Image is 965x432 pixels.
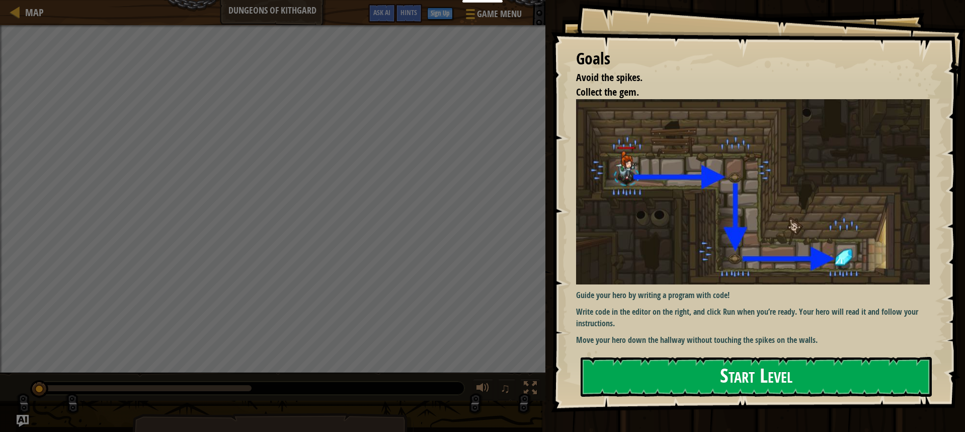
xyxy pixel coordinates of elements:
[473,379,493,400] button: Adjust volume
[576,85,639,99] span: Collect the gem.
[500,381,510,396] span: ♫
[400,8,417,17] span: Hints
[564,85,927,100] li: Collect the gem.
[564,70,927,85] li: Avoid the spikes.
[576,306,937,329] p: Write code in the editor on the right, and click Run when you’re ready. Your hero will read it an...
[373,8,390,17] span: Ask AI
[576,70,642,84] span: Avoid the spikes.
[17,415,29,427] button: Ask AI
[576,334,937,346] p: Move your hero down the hallway without touching the spikes on the walls.
[576,290,937,301] p: Guide your hero by writing a program with code!
[576,47,930,70] div: Goals
[427,8,453,20] button: Sign Up
[581,357,932,397] button: Start Level
[477,8,522,21] span: Game Menu
[25,6,44,19] span: Map
[520,379,540,400] button: Toggle fullscreen
[458,4,528,28] button: Game Menu
[576,99,937,284] img: Dungeons of kithgard
[498,379,515,400] button: ♫
[20,6,44,19] a: Map
[368,4,395,23] button: Ask AI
